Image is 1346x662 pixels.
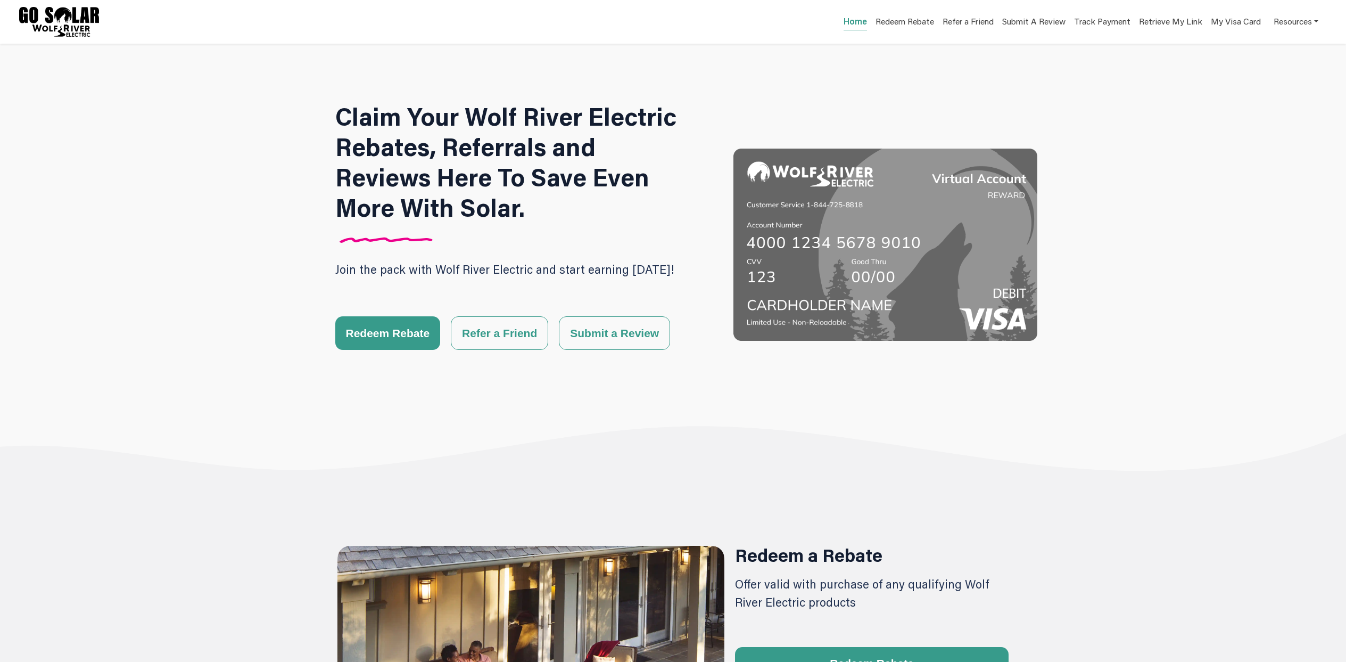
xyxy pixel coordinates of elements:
p: Offer valid with purchase of any qualifying Wolf River Electric products [735,575,1009,611]
img: Program logo [19,7,99,37]
a: Retrieve My Link [1139,15,1202,31]
button: Redeem Rebate [335,316,441,350]
a: My Visa Card [1211,11,1261,32]
p: Join the pack with Wolf River Electric and start earning [DATE]! [335,258,697,281]
a: Submit A Review [1002,15,1066,31]
img: Wolf River Electric Hero [733,101,1037,388]
button: Submit a Review [559,316,670,350]
a: Home [844,15,867,30]
a: Refer a Friend [943,15,994,31]
a: Resources [1274,11,1318,32]
button: Refer a Friend [451,316,548,350]
a: Redeem Rebate [876,15,934,31]
img: Divider [335,237,437,243]
h2: Redeem a Rebate [735,546,882,564]
a: Track Payment [1074,15,1130,31]
h1: Claim Your Wolf River Electric Rebates, Referrals and Reviews Here To Save Even More With Solar. [335,101,697,223]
